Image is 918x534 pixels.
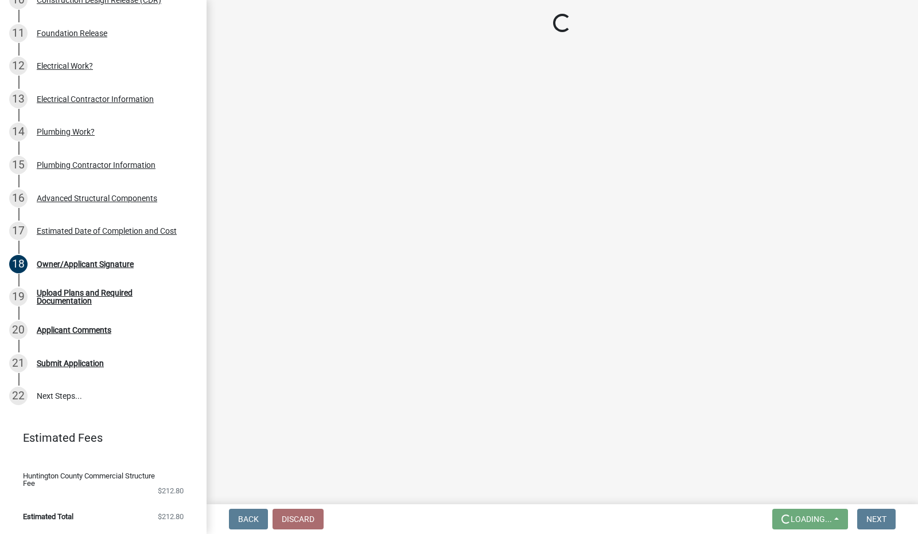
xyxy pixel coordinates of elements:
button: Next [857,509,896,529]
span: $212.80 [158,487,184,494]
div: Advanced Structural Components [37,194,157,202]
div: 14 [9,123,28,141]
div: Plumbing Contractor Information [37,161,155,169]
div: 21 [9,354,28,372]
span: Loading... [791,515,832,524]
button: Discard [273,509,324,529]
div: Plumbing Work? [37,128,95,136]
div: 22 [9,387,28,405]
div: Foundation Release [37,29,107,37]
div: 11 [9,24,28,42]
span: Next [866,515,886,524]
div: 12 [9,57,28,75]
button: Loading... [772,509,848,529]
span: $212.80 [158,513,184,520]
div: 19 [9,288,28,306]
span: Back [238,515,259,524]
span: Estimated Total [23,513,73,520]
div: Electrical Contractor Information [37,95,154,103]
div: Upload Plans and Required Documentation [37,289,188,305]
div: 17 [9,222,28,240]
div: 20 [9,321,28,339]
span: Huntington County Commercial Structure Fee [23,472,165,487]
a: Estimated Fees [9,426,188,449]
div: 16 [9,189,28,207]
div: Owner/Applicant Signature [37,260,134,268]
div: 15 [9,156,28,174]
div: Submit Application [37,359,104,367]
div: 18 [9,255,28,273]
div: 13 [9,90,28,108]
div: Electrical Work? [37,62,93,70]
div: Applicant Comments [37,326,111,334]
div: Estimated Date of Completion and Cost [37,227,177,235]
button: Back [229,509,268,529]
